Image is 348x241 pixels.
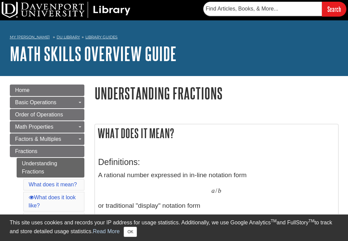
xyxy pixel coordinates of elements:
h1: Understanding Fractions [95,85,339,102]
a: Math Properties [10,121,84,133]
a: Understanding Fractions [17,158,84,178]
span: Fractions [15,148,38,154]
input: Find Articles, Books, & More... [203,2,322,16]
a: Fractions [10,146,84,157]
span: Order of Operations [15,112,63,117]
span: a [211,187,215,194]
a: What does it look like? [29,194,76,208]
form: Searches DU Library's articles, books, and more [203,2,346,16]
a: My [PERSON_NAME] [10,34,50,40]
div: This site uses cookies and records your IP address for usage statistics. Additionally, we use Goo... [10,219,339,237]
span: Factors & Multiples [15,136,61,142]
a: Factors & Multiples [10,133,84,145]
span: Home [15,87,30,93]
span: b [218,187,221,194]
input: Search [322,2,346,16]
h2: What does it mean? [95,124,338,142]
span: Math Properties [15,124,54,130]
a: Math Skills Overview Guide [10,43,177,64]
a: Order of Operations [10,109,84,120]
a: Basic Operations [10,97,84,108]
a: Read More [93,228,120,234]
a: Home [10,85,84,96]
nav: breadcrumb [10,33,339,43]
sup: TM [271,219,277,223]
h3: Definitions: [98,157,335,167]
a: DU Library [57,35,80,39]
a: Library Guides [85,35,118,39]
sup: TM [309,219,314,223]
button: Close [124,227,137,237]
img: DU Library [2,2,130,18]
a: What does it mean? [29,182,77,187]
span: / [216,187,217,194]
span: Basic Operations [15,99,57,105]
